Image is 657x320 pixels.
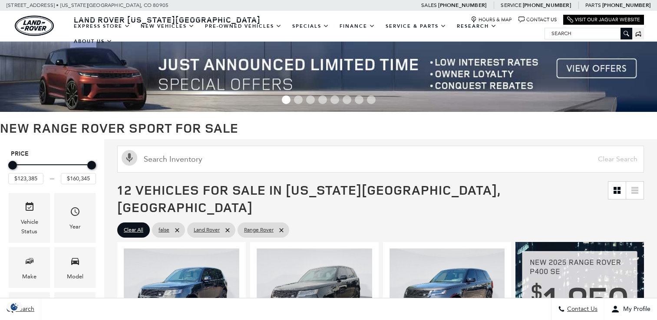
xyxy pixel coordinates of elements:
span: Clear All [124,225,143,235]
button: Open user profile menu [604,298,657,320]
div: ModelModel [54,247,96,287]
a: Finance [334,19,380,34]
a: land-rover [15,16,54,36]
a: EXPRESS STORE [69,19,135,34]
span: Make [24,254,35,271]
div: Minimum Price [8,161,17,170]
a: Hours & Map [471,16,512,23]
a: Pre-Owned Vehicles [200,19,287,34]
input: Search Inventory [117,146,644,173]
a: About Us [69,34,118,49]
a: Visit Our Jaguar Website [567,16,640,23]
span: 12 Vehicles for Sale in [US_STATE][GEOGRAPHIC_DATA], [GEOGRAPHIC_DATA] [117,181,500,216]
span: Go to slide 5 [330,95,339,104]
div: VehicleVehicle Status [9,193,50,243]
a: Service & Parts [380,19,452,34]
input: Search [545,28,632,39]
span: Land Rover [194,225,220,235]
span: Vehicle [24,199,35,217]
span: Go to slide 8 [367,95,376,104]
div: Model [67,272,83,281]
span: Land Rover [US_STATE][GEOGRAPHIC_DATA] [74,14,261,25]
span: Go to slide 3 [306,95,315,104]
span: Sales [421,2,437,8]
span: Go to slide 1 [282,95,291,104]
input: Maximum [61,173,96,184]
a: [PHONE_NUMBER] [523,2,571,9]
a: [PHONE_NUMBER] [602,2,650,9]
div: Year [69,222,81,232]
span: Parts [585,2,601,8]
span: false [158,225,169,235]
a: New Vehicles [135,19,200,34]
div: Vehicle Status [15,217,43,236]
div: MakeMake [9,247,50,287]
div: Make [22,272,36,281]
span: Contact Us [565,306,598,313]
span: Year [70,204,80,222]
nav: Main Navigation [69,19,545,49]
div: Price [8,158,96,184]
img: Land Rover [15,16,54,36]
input: Minimum [8,173,43,184]
h5: Price [11,150,93,158]
a: Contact Us [518,16,557,23]
span: Go to slide 2 [294,95,303,104]
a: Land Rover [US_STATE][GEOGRAPHIC_DATA] [69,14,266,25]
span: Go to slide 4 [318,95,327,104]
section: Click to Open Cookie Consent Modal [4,302,24,311]
span: Go to slide 7 [355,95,363,104]
a: Research [452,19,502,34]
img: Opt-Out Icon [4,302,24,311]
a: Specials [287,19,334,34]
span: Model [70,254,80,271]
div: Maximum Price [87,161,96,170]
div: YearYear [54,193,96,243]
span: My Profile [620,306,650,313]
a: [PHONE_NUMBER] [438,2,486,9]
a: [STREET_ADDRESS] • [US_STATE][GEOGRAPHIC_DATA], CO 80905 [7,2,168,8]
span: Range Rover [244,225,274,235]
span: Service [501,2,521,8]
svg: Click to toggle on voice search [122,150,137,166]
span: Go to slide 6 [343,95,351,104]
